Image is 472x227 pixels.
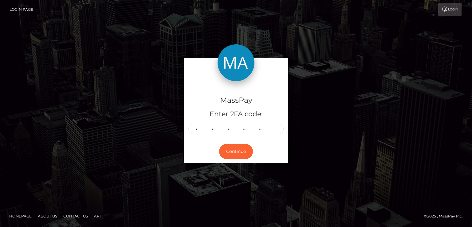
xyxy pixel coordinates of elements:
[92,211,103,221] a: API
[7,211,34,221] a: Homepage
[10,3,33,16] a: Login Page
[424,213,467,220] div: © 2025 , MassPay Inc.
[35,211,60,221] a: About Us
[218,44,254,81] img: MassPay
[61,211,90,221] a: Contact Us
[188,110,284,119] h5: Enter 2FA code:
[188,95,284,106] h4: MassPay
[219,144,253,159] button: Continue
